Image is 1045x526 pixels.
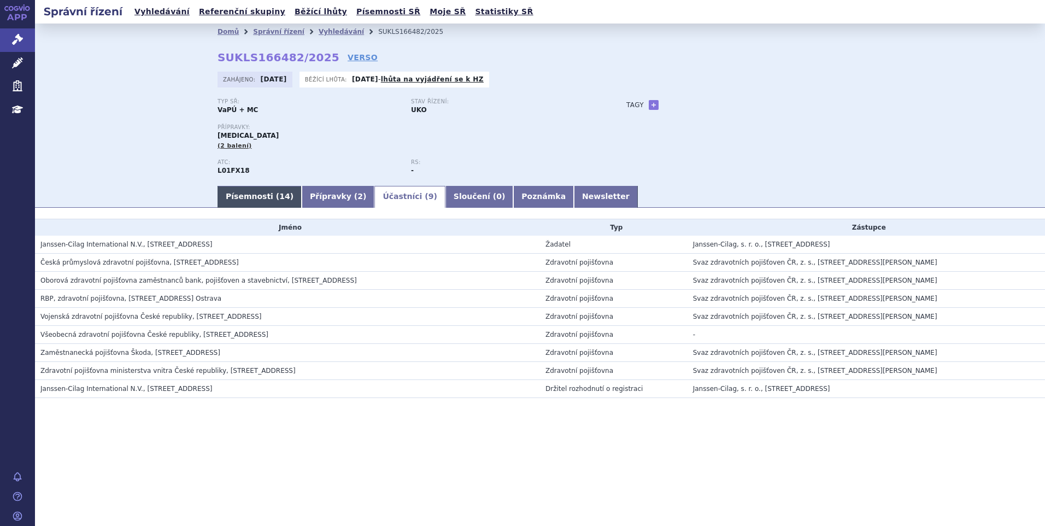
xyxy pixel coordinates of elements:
[261,75,287,83] strong: [DATE]
[513,186,574,208] a: Poznámka
[40,259,239,266] span: Česká průmyslová zdravotní pojišťovna, Jeremenkova 161/11, Ostrava - Vítkovice
[545,313,613,320] span: Zdravotní pojišťovna
[218,106,258,114] strong: VaPÚ + MC
[352,75,378,83] strong: [DATE]
[411,106,427,114] strong: UKO
[352,75,484,84] p: -
[40,277,357,284] span: Oborová zdravotní pojišťovna zaměstnanců bank, pojišťoven a stavebnictví, Roškotova 1225/1, Praha 4
[688,219,1045,236] th: Zástupce
[319,28,364,36] a: Vyhledávání
[693,313,937,320] span: Svaz zdravotních pojišťoven ČR, z. s., [STREET_ADDRESS][PERSON_NAME]
[545,385,643,393] span: Držitel rozhodnutí o registraci
[540,219,688,236] th: Typ
[357,192,363,201] span: 2
[348,52,378,63] a: VERSO
[693,331,695,338] span: -
[196,4,289,19] a: Referenční skupiny
[693,385,830,393] span: Janssen-Cilag, s. r. o., [STREET_ADDRESS]
[693,367,937,375] span: Svaz zdravotních pojišťoven ČR, z. s., [STREET_ADDRESS][PERSON_NAME]
[35,4,131,19] h2: Správní řízení
[253,28,304,36] a: Správní řízení
[693,277,937,284] span: Svaz zdravotních pojišťoven ČR, z. s., [STREET_ADDRESS][PERSON_NAME]
[545,331,613,338] span: Zdravotní pojišťovna
[40,367,296,375] span: Zdravotní pojišťovna ministerstva vnitra České republiky, Vinohradská 2577/178, Praha 3 - Vinohra...
[218,132,279,139] span: [MEDICAL_DATA]
[302,186,374,208] a: Přípravky (2)
[218,159,400,166] p: ATC:
[545,367,613,375] span: Zdravotní pojišťovna
[574,186,638,208] a: Newsletter
[545,241,571,248] span: Žadatel
[545,259,613,266] span: Zdravotní pojišťovna
[545,277,613,284] span: Zdravotní pojišťovna
[40,241,212,248] span: Janssen-Cilag International N.V., Turnhoutseweg 30, Beerse, BE
[496,192,502,201] span: 0
[693,349,937,356] span: Svaz zdravotních pojišťoven ČR, z. s., [STREET_ADDRESS][PERSON_NAME]
[305,75,349,84] span: Běžící lhůta:
[218,51,339,64] strong: SUKLS166482/2025
[218,186,302,208] a: Písemnosti (14)
[545,349,613,356] span: Zdravotní pojišťovna
[40,385,212,393] span: Janssen-Cilag International N.V., Turnhoutseweg 30, Beerse, BE
[693,259,937,266] span: Svaz zdravotních pojišťoven ČR, z. s., [STREET_ADDRESS][PERSON_NAME]
[693,295,937,302] span: Svaz zdravotních pojišťoven ČR, z. s., [STREET_ADDRESS][PERSON_NAME]
[426,4,469,19] a: Moje SŘ
[218,98,400,105] p: Typ SŘ:
[279,192,290,201] span: 14
[40,313,262,320] span: Vojenská zdravotní pojišťovna České republiky, Drahobejlova 1404/4, Praha 9
[374,186,445,208] a: Účastníci (9)
[411,98,594,105] p: Stav řízení:
[291,4,350,19] a: Běžící lhůty
[545,295,613,302] span: Zdravotní pojišťovna
[626,98,644,112] h3: Tagy
[411,167,414,174] strong: -
[411,159,594,166] p: RS:
[218,142,252,149] span: (2 balení)
[378,24,457,40] li: SUKLS166482/2025
[472,4,536,19] a: Statistiky SŘ
[218,28,239,36] a: Domů
[223,75,257,84] span: Zahájeno:
[40,331,268,338] span: Všeobecná zdravotní pojišťovna České republiky, Orlická 2020/4, Praha 3
[218,124,604,131] p: Přípravky:
[649,100,659,110] a: +
[381,75,484,83] a: lhůta na vyjádření se k HZ
[218,167,250,174] strong: AMIVANTAMAB
[40,295,221,302] span: RBP, zdravotní pojišťovna, Michálkovická 967/108, Slezská Ostrava
[40,349,220,356] span: Zaměstnanecká pojišťovna Škoda, Husova 302, Mladá Boleslav
[693,241,830,248] span: Janssen-Cilag, s. r. o., [STREET_ADDRESS]
[131,4,193,19] a: Vyhledávání
[428,192,434,201] span: 9
[445,186,513,208] a: Sloučení (0)
[35,219,540,236] th: Jméno
[353,4,424,19] a: Písemnosti SŘ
